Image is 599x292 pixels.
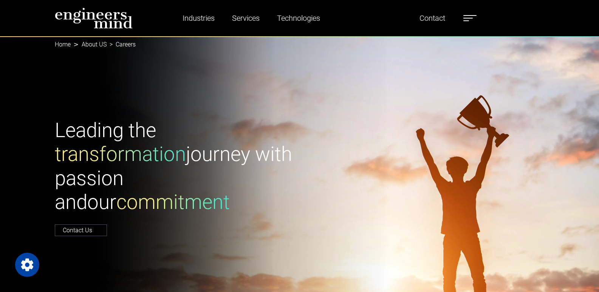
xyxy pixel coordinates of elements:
[107,40,136,49] li: Careers
[55,119,295,215] h1: Leading the journey with passion and our
[55,41,71,48] a: Home
[180,9,218,27] a: Industries
[55,36,545,53] nav: breadcrumb
[55,8,133,29] img: logo
[416,9,448,27] a: Contact
[116,190,230,214] span: commitment
[55,224,107,236] a: Contact Us
[274,9,323,27] a: Technologies
[55,142,186,166] span: transformation
[229,9,263,27] a: Services
[82,41,107,48] a: About US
